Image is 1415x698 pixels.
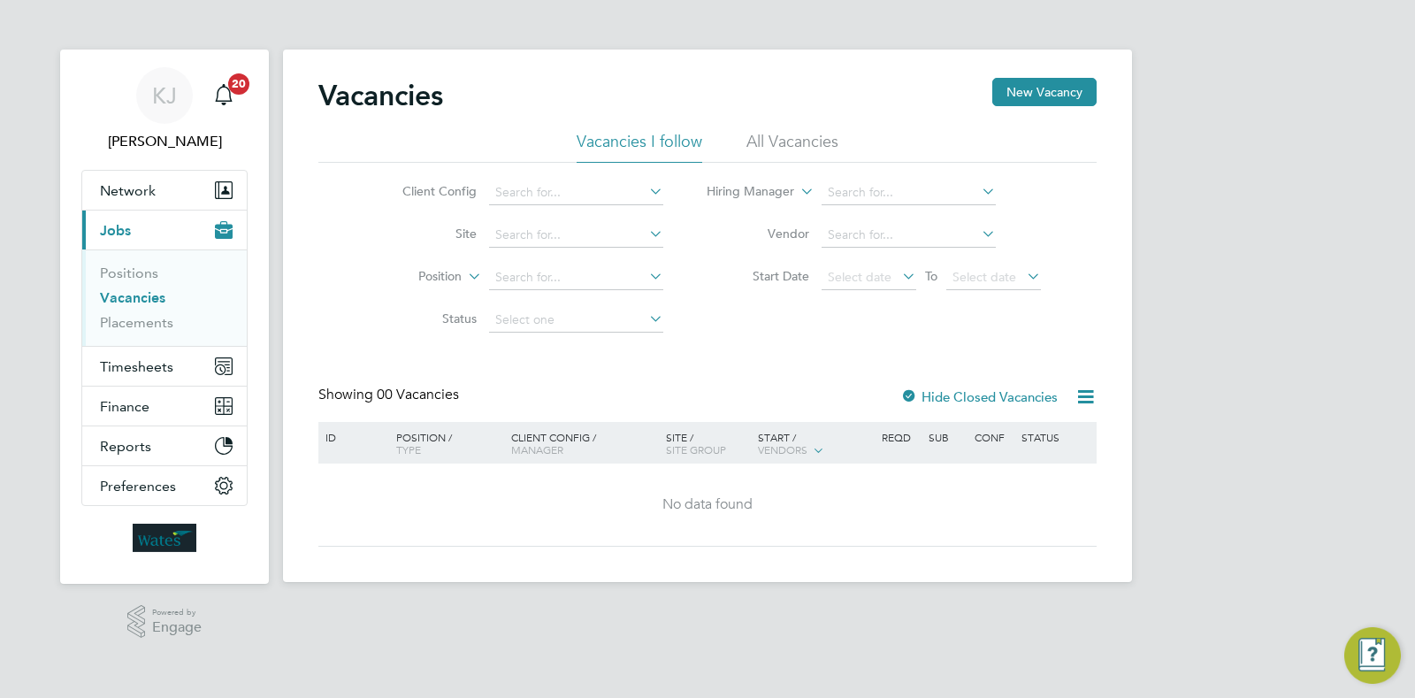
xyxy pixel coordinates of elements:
[489,265,663,290] input: Search for...
[100,478,176,495] span: Preferences
[318,386,463,404] div: Showing
[81,131,248,152] span: Kieran Jenkins
[228,73,249,95] span: 20
[81,67,248,152] a: KJ[PERSON_NAME]
[60,50,269,584] nav: Main navigation
[877,422,923,452] div: Reqd
[511,442,563,456] span: Manager
[133,524,196,552] img: wates-logo-retina.png
[82,211,247,249] button: Jobs
[321,495,1094,514] div: No data found
[707,268,809,284] label: Start Date
[127,605,203,639] a: Powered byEngage
[992,78,1097,106] button: New Vacancy
[383,422,507,464] div: Position /
[970,422,1016,452] div: Conf
[152,620,202,635] span: Engage
[822,223,996,248] input: Search for...
[746,131,838,163] li: All Vacancies
[100,182,156,199] span: Network
[828,269,891,285] span: Select date
[489,223,663,248] input: Search for...
[100,438,151,455] span: Reports
[152,605,202,620] span: Powered by
[377,386,459,403] span: 00 Vacancies
[100,265,158,281] a: Positions
[822,180,996,205] input: Search for...
[206,67,241,124] a: 20
[577,131,702,163] li: Vacancies I follow
[82,466,247,505] button: Preferences
[900,388,1058,405] label: Hide Closed Vacancies
[920,265,943,288] span: To
[1344,627,1401,684] button: Engage Resource Center
[100,222,131,239] span: Jobs
[507,422,662,464] div: Client Config /
[82,249,247,346] div: Jobs
[100,358,173,375] span: Timesheets
[662,422,754,464] div: Site /
[100,289,165,306] a: Vacancies
[152,84,177,107] span: KJ
[82,171,247,210] button: Network
[707,226,809,242] label: Vendor
[924,422,970,452] div: Sub
[396,442,421,456] span: Type
[318,78,443,113] h2: Vacancies
[489,308,663,333] input: Select one
[100,314,173,331] a: Placements
[321,422,383,452] div: ID
[81,524,248,552] a: Go to home page
[100,398,149,415] span: Finance
[753,422,877,466] div: Start /
[82,426,247,465] button: Reports
[666,442,726,456] span: Site Group
[758,442,807,456] span: Vendors
[375,226,477,242] label: Site
[375,183,477,199] label: Client Config
[1017,422,1094,452] div: Status
[360,268,462,286] label: Position
[82,347,247,386] button: Timesheets
[692,183,794,201] label: Hiring Manager
[82,387,247,426] button: Finance
[375,311,477,326] label: Status
[952,269,1016,285] span: Select date
[489,180,663,205] input: Search for...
